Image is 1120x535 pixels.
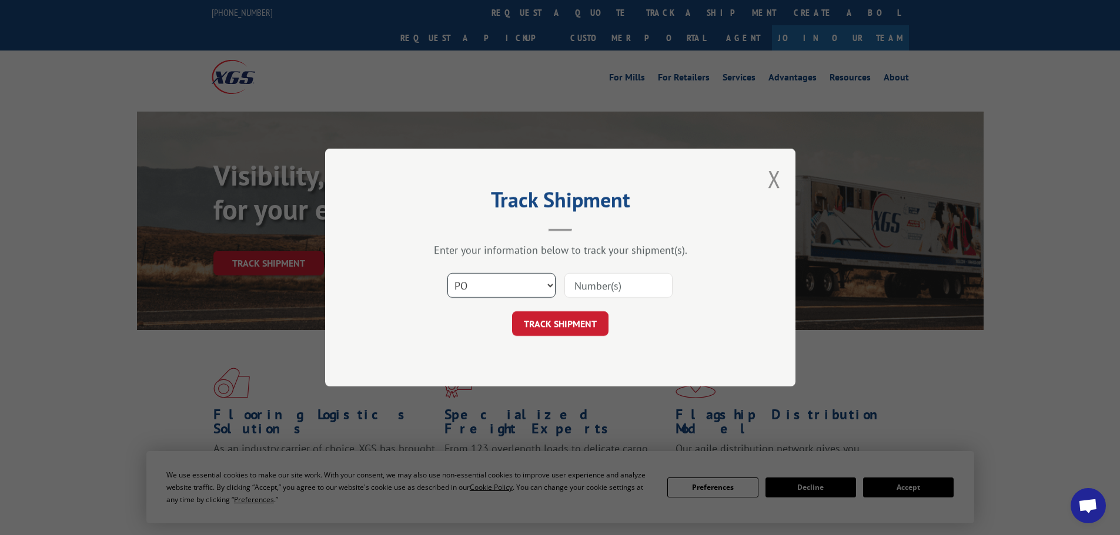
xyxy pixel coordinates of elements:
input: Number(s) [564,273,673,298]
div: Enter your information below to track your shipment(s). [384,243,737,257]
button: TRACK SHIPMENT [512,311,609,336]
div: Open chat [1071,488,1106,523]
h2: Track Shipment [384,191,737,214]
button: Close modal [768,163,781,194]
